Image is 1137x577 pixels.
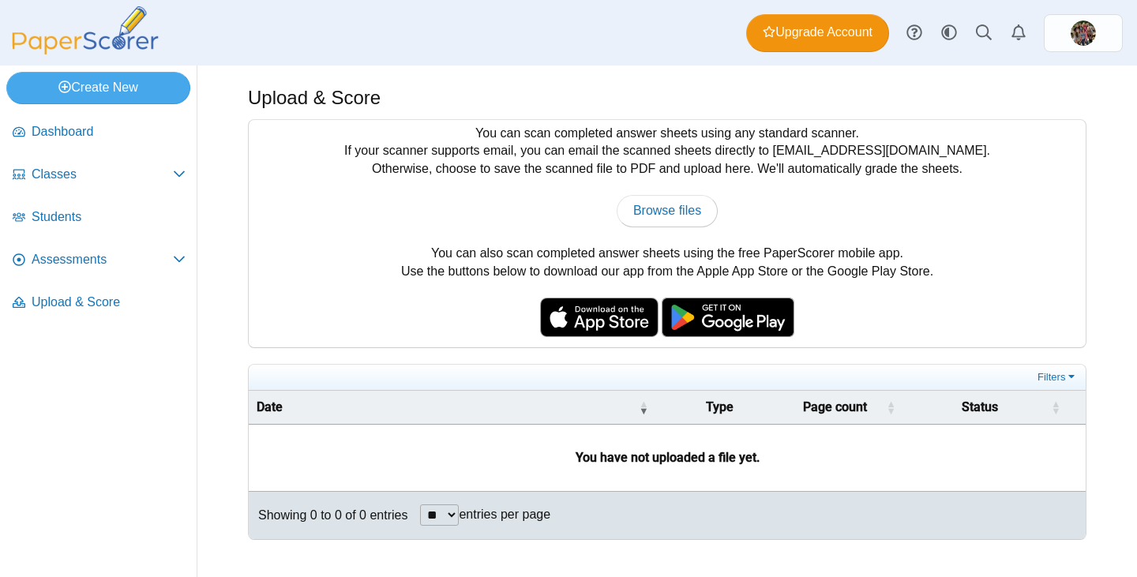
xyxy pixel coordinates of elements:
[6,114,192,152] a: Dashboard
[32,294,186,311] span: Upload & Score
[1071,21,1096,46] img: ps.ZGjZAUrt273eHv6v
[540,298,659,337] img: apple-store-badge.svg
[6,156,192,194] a: Classes
[1071,21,1096,46] span: Kerry Swicegood
[6,284,192,322] a: Upload & Score
[1044,14,1123,52] a: ps.ZGjZAUrt273eHv6v
[6,199,192,237] a: Students
[6,6,164,54] img: PaperScorer
[962,399,998,414] span: Status
[6,72,190,103] a: Create New
[249,492,407,539] div: Showing 0 to 0 of 0 entries
[32,208,186,226] span: Students
[886,391,895,424] span: Page count : Activate to sort
[6,43,164,57] a: PaperScorer
[459,508,550,521] label: entries per page
[249,120,1086,347] div: You can scan completed answer sheets using any standard scanner. If your scanner supports email, ...
[633,204,701,217] span: Browse files
[706,399,734,414] span: Type
[1051,391,1060,424] span: Status : Activate to sort
[248,84,381,111] h1: Upload & Score
[803,399,867,414] span: Page count
[1001,16,1036,51] a: Alerts
[576,450,760,465] b: You have not uploaded a file yet.
[257,399,283,414] span: Date
[32,251,173,268] span: Assessments
[32,123,186,141] span: Dashboard
[746,14,889,52] a: Upgrade Account
[617,195,718,227] a: Browse files
[1034,369,1082,385] a: Filters
[662,298,794,337] img: google-play-badge.png
[32,166,173,183] span: Classes
[6,242,192,279] a: Assessments
[639,391,648,424] span: Date : Activate to remove sorting
[763,24,872,41] span: Upgrade Account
